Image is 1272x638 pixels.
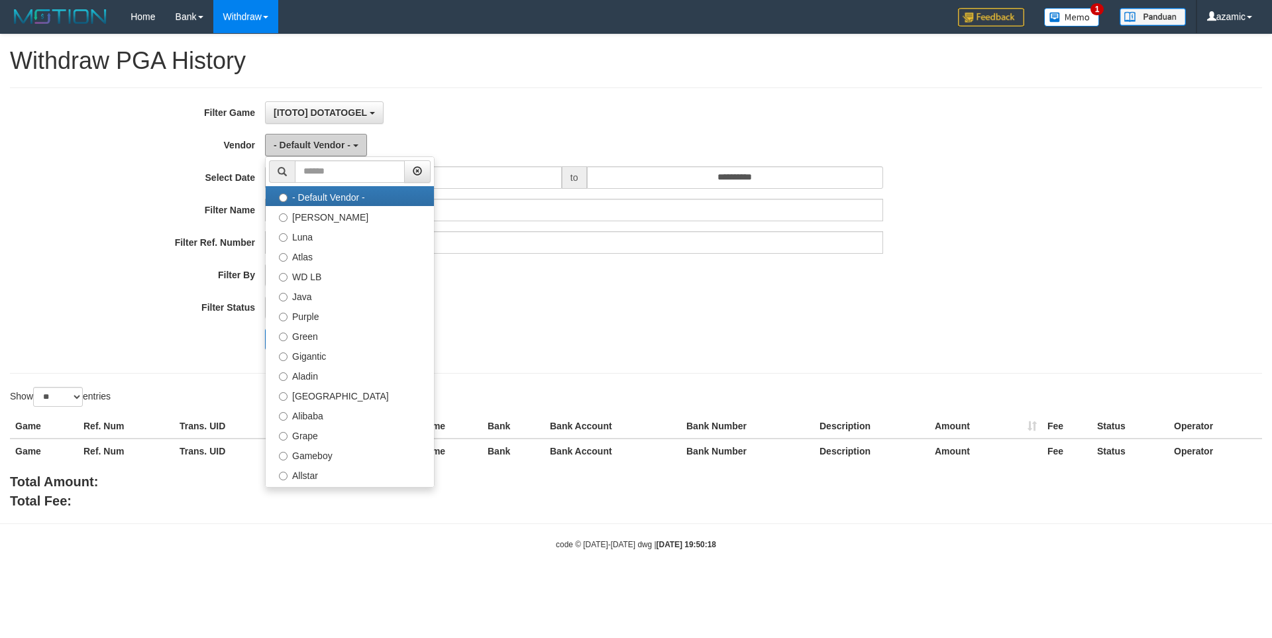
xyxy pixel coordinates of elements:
[1042,439,1092,463] th: Fee
[958,8,1024,27] img: Feedback.jpg
[10,414,78,439] th: Game
[279,432,288,441] input: Grape
[929,414,1042,439] th: Amount
[174,439,280,463] th: Trans. UID
[266,405,434,425] label: Alibaba
[266,425,434,445] label: Grape
[266,445,434,464] label: Gameboy
[562,166,587,189] span: to
[266,226,434,246] label: Luna
[1042,414,1092,439] th: Fee
[279,372,288,381] input: Aladin
[814,439,929,463] th: Description
[10,439,78,463] th: Game
[266,325,434,345] label: Green
[279,313,288,321] input: Purple
[556,540,716,549] small: code © [DATE]-[DATE] dwg |
[279,352,288,361] input: Gigantic
[279,233,288,242] input: Luna
[279,253,288,262] input: Atlas
[545,414,681,439] th: Bank Account
[266,385,434,405] label: [GEOGRAPHIC_DATA]
[657,540,716,549] strong: [DATE] 19:50:18
[10,387,111,407] label: Show entries
[1169,414,1262,439] th: Operator
[78,414,174,439] th: Ref. Num
[10,7,111,27] img: MOTION_logo.png
[266,345,434,365] label: Gigantic
[929,439,1042,463] th: Amount
[266,246,434,266] label: Atlas
[279,293,288,301] input: Java
[266,464,434,484] label: Allstar
[266,186,434,206] label: - Default Vendor -
[33,387,83,407] select: Showentries
[279,472,288,480] input: Allstar
[545,439,681,463] th: Bank Account
[274,140,350,150] span: - Default Vendor -
[274,107,367,118] span: [ITOTO] DOTATOGEL
[279,452,288,460] input: Gameboy
[266,286,434,305] label: Java
[266,365,434,385] label: Aladin
[1092,414,1169,439] th: Status
[415,439,482,463] th: Name
[482,414,545,439] th: Bank
[265,101,384,124] button: [ITOTO] DOTATOGEL
[266,305,434,325] label: Purple
[279,412,288,421] input: Alibaba
[1120,8,1186,26] img: panduan.png
[279,333,288,341] input: Green
[279,193,288,202] input: - Default Vendor -
[10,48,1262,74] h1: Withdraw PGA History
[10,474,98,489] b: Total Amount:
[266,484,434,504] label: Xtr
[279,392,288,401] input: [GEOGRAPHIC_DATA]
[78,439,174,463] th: Ref. Num
[814,414,929,439] th: Description
[1169,439,1262,463] th: Operator
[266,266,434,286] label: WD LB
[415,414,482,439] th: Name
[266,206,434,226] label: [PERSON_NAME]
[1044,8,1100,27] img: Button%20Memo.svg
[681,414,814,439] th: Bank Number
[1090,3,1104,15] span: 1
[681,439,814,463] th: Bank Number
[279,213,288,222] input: [PERSON_NAME]
[279,273,288,282] input: WD LB
[1092,439,1169,463] th: Status
[265,134,367,156] button: - Default Vendor -
[482,439,545,463] th: Bank
[10,494,72,508] b: Total Fee:
[174,414,280,439] th: Trans. UID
